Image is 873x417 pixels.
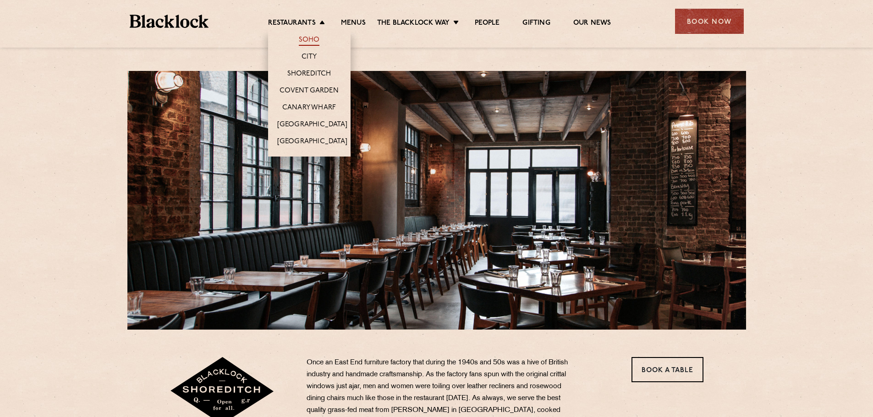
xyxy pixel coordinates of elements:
a: [GEOGRAPHIC_DATA] [277,120,347,130]
a: Shoreditch [287,70,331,80]
a: Soho [299,36,320,46]
div: Book Now [675,9,744,34]
a: Book a Table [631,357,703,382]
a: Our News [573,19,611,29]
img: BL_Textured_Logo-footer-cropped.svg [130,15,209,28]
a: [GEOGRAPHIC_DATA] [277,137,347,147]
a: Gifting [522,19,550,29]
a: Canary Wharf [282,103,336,114]
a: Menus [341,19,366,29]
a: The Blacklock Way [377,19,450,29]
a: Covent Garden [280,87,339,97]
a: People [475,19,500,29]
a: City [302,53,317,63]
a: Restaurants [268,19,316,29]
